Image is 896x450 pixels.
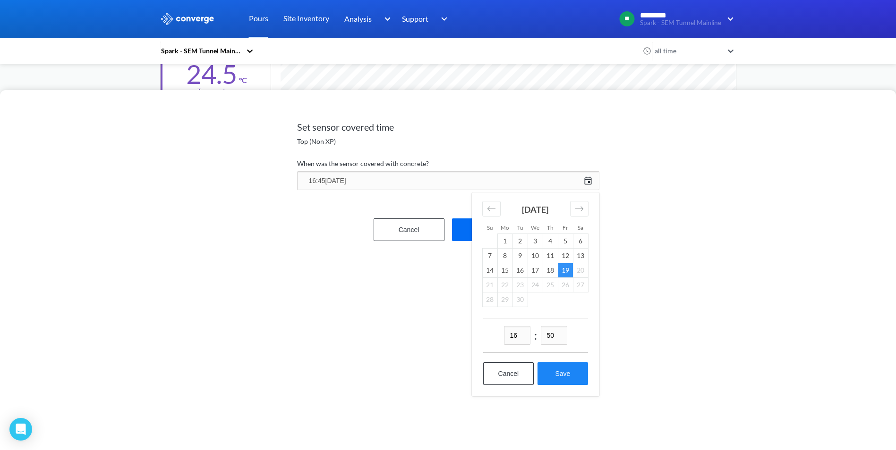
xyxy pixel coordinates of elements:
[483,362,534,385] button: Cancel
[297,121,599,133] h2: Set sensor covered time
[563,224,568,231] small: Fr
[578,224,583,231] small: Sa
[721,13,736,25] img: downArrow.svg
[378,13,393,25] img: downArrow.svg
[528,263,543,277] td: Wednesday, September 17, 2025
[558,248,573,263] td: Friday, September 12, 2025
[640,19,721,26] span: Spark - SEM Tunnel Mainline
[573,233,588,248] td: Saturday, September 6, 2025
[528,233,543,248] td: Wednesday, September 3, 2025
[482,292,497,307] td: Not available. Sunday, September 28, 2025
[573,248,588,263] td: Saturday, September 13, 2025
[482,201,501,217] div: Move backward to switch to the previous month.
[570,201,589,217] div: Move forward to switch to the next month.
[504,326,530,345] input: hh
[501,224,509,231] small: Mo
[497,233,512,248] td: Monday, September 1, 2025
[497,277,512,292] td: Not available. Monday, September 22, 2025
[543,277,558,292] td: Not available. Thursday, September 25, 2025
[497,248,512,263] td: Monday, September 8, 2025
[512,233,528,248] td: Tuesday, September 2, 2025
[558,277,573,292] td: Not available. Friday, September 26, 2025
[482,277,497,292] td: Not available. Sunday, September 21, 2025
[344,13,372,25] span: Analysis
[528,248,543,263] td: Wednesday, September 10, 2025
[160,13,215,25] img: logo_ewhite.svg
[541,326,567,345] input: mm
[558,233,573,248] td: Friday, September 5, 2025
[547,224,553,231] small: Th
[482,263,497,277] td: Sunday, September 14, 2025
[538,362,588,385] button: Save
[543,233,558,248] td: Thursday, September 4, 2025
[543,263,558,277] td: Thursday, September 18, 2025
[497,292,512,307] td: Not available. Monday, September 29, 2025
[558,263,573,277] td: Selected. Friday, September 19, 2025
[573,263,588,277] td: Not available. Saturday, September 20, 2025
[517,224,523,231] small: Tu
[435,13,450,25] img: downArrow.svg
[472,192,599,396] div: Calendar
[497,263,512,277] td: Monday, September 15, 2025
[512,292,528,307] td: Not available. Tuesday, September 30, 2025
[543,248,558,263] td: Thursday, September 11, 2025
[512,248,528,263] td: Tuesday, September 9, 2025
[512,277,528,292] td: Not available. Tuesday, September 23, 2025
[482,248,497,263] td: Sunday, September 7, 2025
[534,326,537,344] span: :
[487,224,493,231] small: Su
[9,418,32,441] div: Open Intercom Messenger
[452,218,523,241] button: Start
[573,277,588,292] td: Not available. Saturday, September 27, 2025
[522,204,548,215] strong: [DATE]
[528,277,543,292] td: Not available. Wednesday, September 24, 2025
[297,158,599,169] label: When was the sensor covered with concrete?
[531,224,539,231] small: We
[402,13,428,25] span: Support
[297,136,336,147] span: Top (Non XP)
[374,218,444,241] button: Cancel
[512,263,528,277] td: Tuesday, September 16, 2025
